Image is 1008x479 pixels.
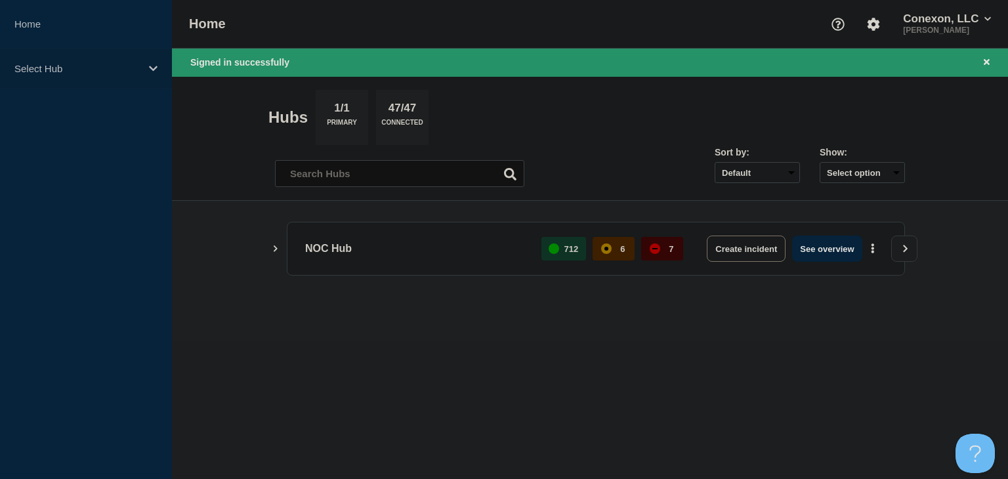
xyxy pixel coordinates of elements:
[707,236,786,262] button: Create incident
[978,55,995,70] button: Close banner
[900,12,994,26] button: Conexon, LLC
[601,243,612,254] div: affected
[190,57,289,68] span: Signed in successfully
[900,26,994,35] p: [PERSON_NAME]
[327,119,357,133] p: Primary
[891,236,917,262] button: View
[955,434,995,473] iframe: Help Scout Beacon - Open
[381,119,423,133] p: Connected
[305,236,526,262] p: NOC Hub
[383,102,421,119] p: 47/47
[268,108,308,127] h2: Hubs
[864,237,881,261] button: More actions
[189,16,226,31] h1: Home
[792,236,862,262] button: See overview
[272,244,279,254] button: Show Connected Hubs
[860,10,887,38] button: Account settings
[549,243,559,254] div: up
[14,63,140,74] p: Select Hub
[275,160,524,187] input: Search Hubs
[620,244,625,254] p: 6
[715,147,800,157] div: Sort by:
[329,102,355,119] p: 1/1
[824,10,852,38] button: Support
[650,243,660,254] div: down
[564,244,579,254] p: 712
[669,244,673,254] p: 7
[820,147,905,157] div: Show:
[715,162,800,183] select: Sort by
[820,162,905,183] button: Select option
